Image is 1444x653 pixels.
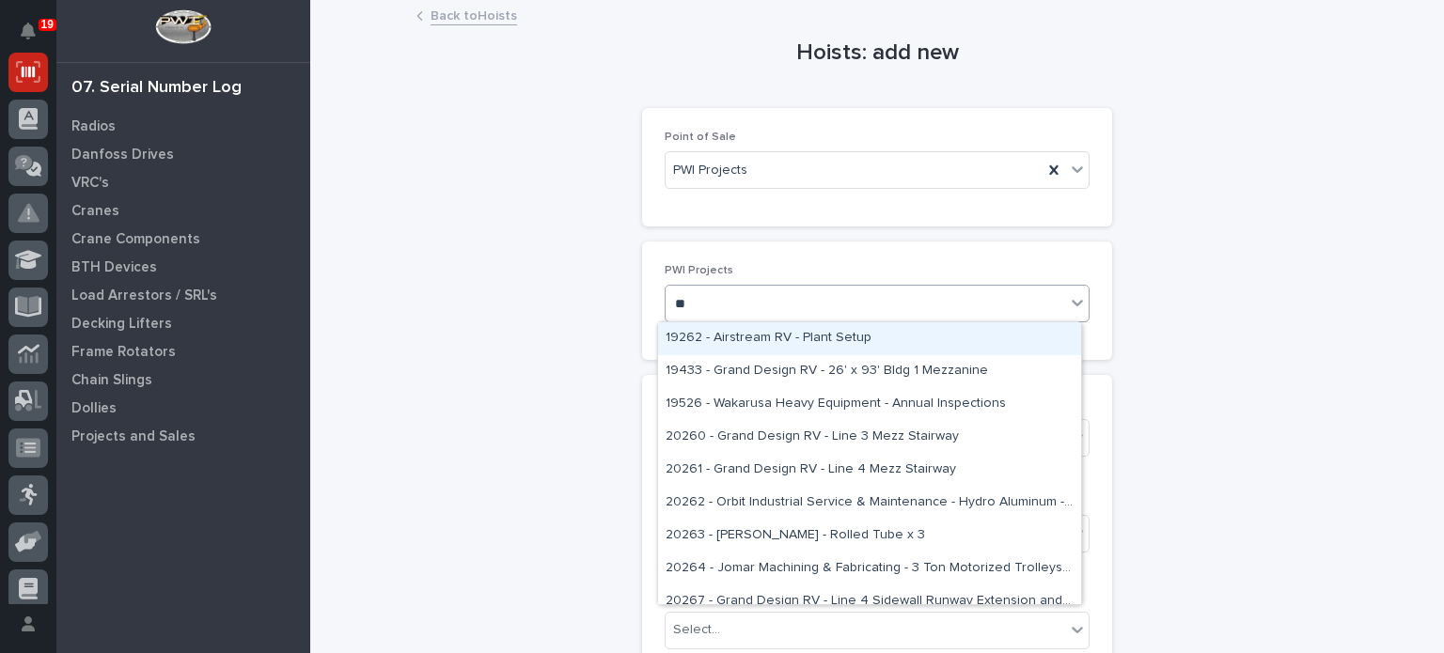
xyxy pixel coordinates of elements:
[673,161,747,180] span: PWI Projects
[642,39,1112,67] h1: Hoists: add new
[71,316,172,333] p: Decking Lifters
[71,428,196,445] p: Projects and Sales
[71,203,119,220] p: Cranes
[56,225,310,253] a: Crane Components
[71,231,200,248] p: Crane Components
[56,168,310,196] a: VRC's
[56,422,310,450] a: Projects and Sales
[71,175,109,192] p: VRC's
[71,372,152,389] p: Chain Slings
[71,400,117,417] p: Dollies
[71,147,174,163] p: Danfoss Drives
[56,309,310,337] a: Decking Lifters
[71,259,157,276] p: BTH Devices
[658,388,1081,421] div: 19526 - Wakarusa Heavy Equipment - Annual Inspections
[673,620,720,640] div: Select...
[71,344,176,361] p: Frame Rotators
[56,337,310,365] a: Frame Rotators
[71,288,217,304] p: Load Arrestors / SRL's
[56,365,310,394] a: Chain Slings
[56,394,310,422] a: Dollies
[8,11,48,51] button: Notifications
[658,355,1081,388] div: 19433 - Grand Design RV - 26' x 93' Bldg 1 Mezzanine
[658,585,1081,618] div: 20267 - Grand Design RV - Line 4 Sidewall Runway Extension and Bridge
[658,487,1081,520] div: 20262 - Orbit Industrial Service & Maintenance - Hydro Aluminum - 2T UltraLite System
[665,132,736,143] span: Point of Sale
[665,265,733,276] span: PWI Projects
[71,78,242,99] div: 07. Serial Number Log
[56,196,310,225] a: Cranes
[41,18,54,31] p: 19
[56,281,310,309] a: Load Arrestors / SRL's
[658,454,1081,487] div: 20261 - Grand Design RV - Line 4 Mezz Stairway
[658,520,1081,552] div: 20263 - Morgan Olson - Rolled Tube x 3
[24,23,48,53] div: Notifications19
[71,118,116,135] p: Radios
[658,322,1081,355] div: 19262 - Airstream RV - Plant Setup
[56,112,310,140] a: Radios
[155,9,211,44] img: Workspace Logo
[431,4,517,25] a: Back toHoists
[56,140,310,168] a: Danfoss Drives
[658,421,1081,454] div: 20260 - Grand Design RV - Line 3 Mezz Stairway
[56,253,310,281] a: BTH Devices
[658,552,1081,585] div: 20264 - Jomar Machining & Fabricating - 3 Ton Motorized Trolleys and Radios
